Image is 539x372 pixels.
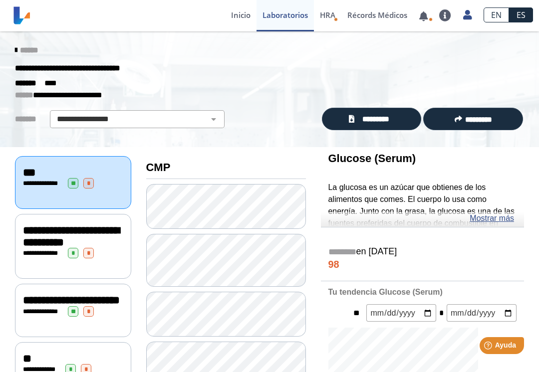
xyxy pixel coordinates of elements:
a: ES [509,7,533,22]
h4: 98 [328,259,517,271]
a: EN [484,7,509,22]
b: Glucose (Serum) [328,152,416,165]
b: CMP [146,161,171,174]
b: Tu tendencia Glucose (Serum) [328,288,443,296]
iframe: Help widget launcher [450,333,528,361]
input: mm/dd/yyyy [366,304,436,322]
span: HRA [320,10,335,20]
a: Mostrar más [470,212,514,224]
p: La glucosa es un azúcar que obtienes de los alimentos que comes. El cuerpo lo usa como energía. J... [328,182,517,313]
h5: en [DATE] [328,246,517,258]
input: mm/dd/yyyy [447,304,517,322]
